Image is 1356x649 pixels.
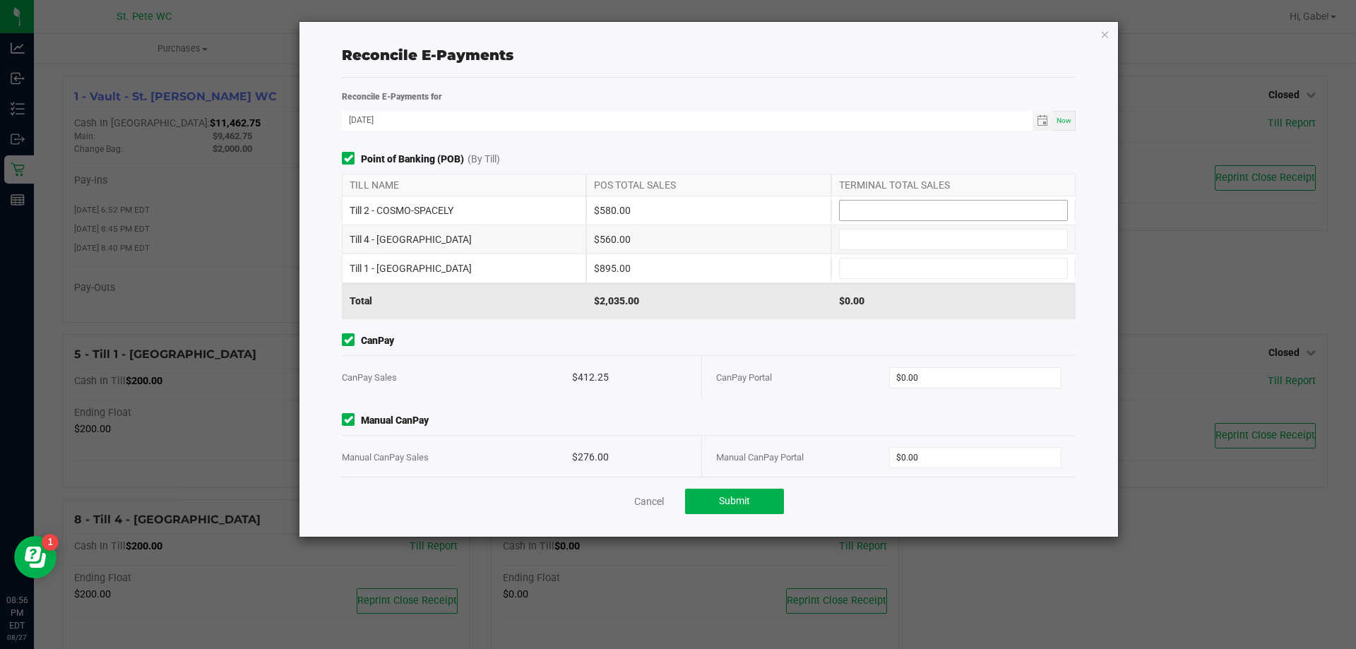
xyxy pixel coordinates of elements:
form-toggle: Include in reconciliation [342,152,361,167]
input: Date [342,111,1033,129]
div: $412.25 [572,356,687,399]
div: Till 1 - [GEOGRAPHIC_DATA] [342,254,586,282]
div: Total [342,283,586,318]
span: CanPay Sales [342,372,397,383]
div: Till 4 - [GEOGRAPHIC_DATA] [342,225,586,254]
iframe: Resource center [14,536,56,578]
div: $580.00 [586,196,831,225]
div: POS TOTAL SALES [586,174,831,196]
strong: Point of Banking (POB) [361,152,464,167]
strong: Reconcile E-Payments for [342,92,442,102]
div: $560.00 [586,225,831,254]
div: $2,035.00 [586,283,831,318]
strong: Manual CanPay [361,413,429,428]
div: $276.00 [572,436,687,479]
div: TERMINAL TOTAL SALES [831,174,1076,196]
button: Submit [685,489,784,514]
div: TILL NAME [342,174,586,196]
div: $0.00 [831,283,1076,318]
strong: CanPay [361,333,394,348]
span: Toggle calendar [1033,111,1053,131]
span: CanPay Portal [716,372,772,383]
span: Manual CanPay Portal [716,452,804,463]
iframe: Resource center unread badge [42,534,59,551]
form-toggle: Include in reconciliation [342,333,361,348]
div: $895.00 [586,254,831,282]
span: Manual CanPay Sales [342,452,429,463]
span: (By Till) [468,152,500,167]
div: Till 2 - COSMO-SPACELY [342,196,586,225]
form-toggle: Include in reconciliation [342,413,361,428]
span: Now [1057,117,1071,124]
div: Reconcile E-Payments [342,44,1076,66]
span: Submit [719,495,750,506]
a: Cancel [634,494,664,508]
